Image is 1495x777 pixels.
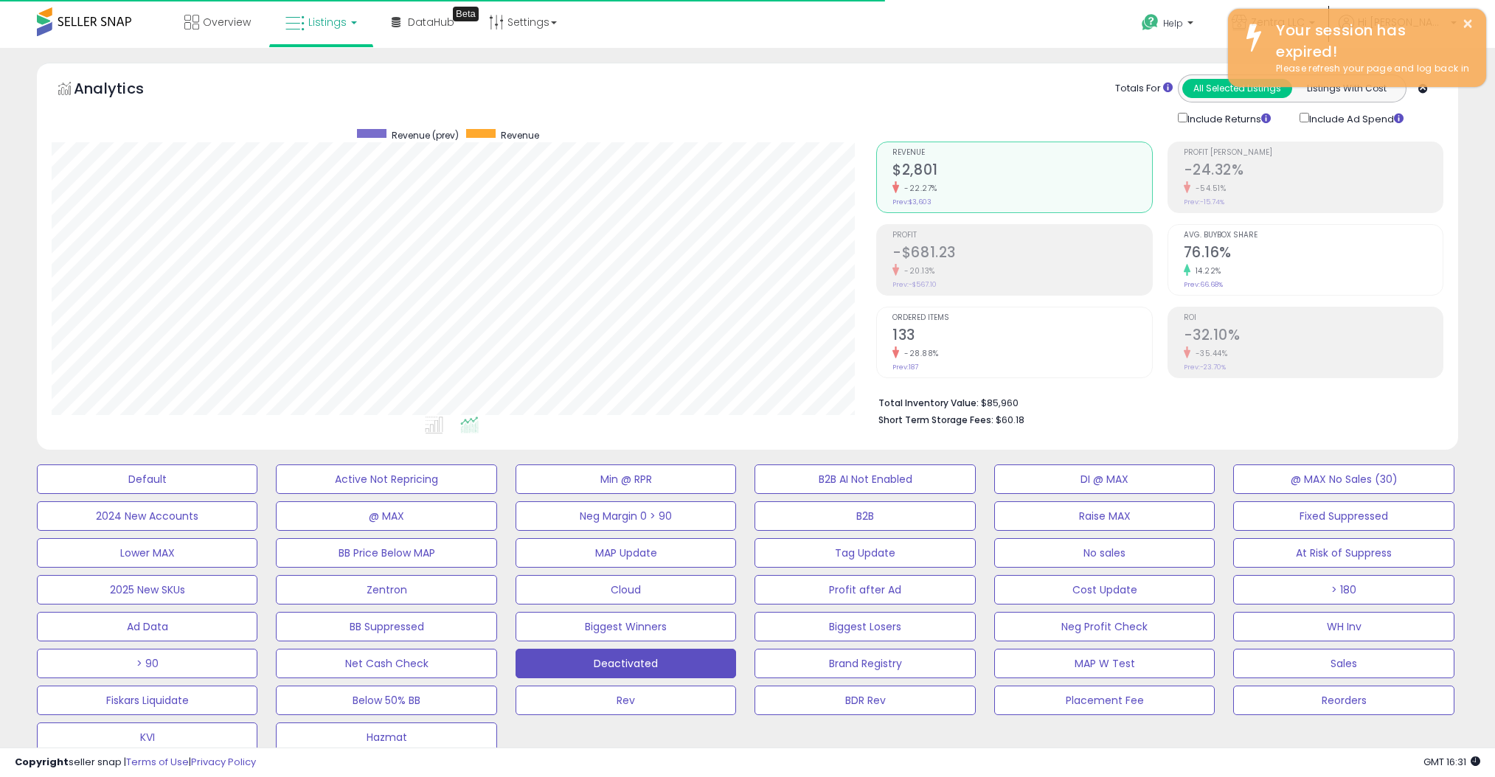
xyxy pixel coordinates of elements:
[755,612,975,641] button: Biggest Losers
[878,393,1432,411] li: $85,960
[994,612,1215,641] button: Neg Profit Check
[994,686,1215,715] button: Placement Fee
[516,612,736,641] button: Biggest Winners
[892,314,1151,322] span: Ordered Items
[516,464,736,494] button: Min @ RPR
[1184,327,1443,346] h2: -32.10%
[1288,110,1427,127] div: Include Ad Spend
[1184,161,1443,181] h2: -24.32%
[1184,198,1224,206] small: Prev: -15.74%
[37,649,257,678] button: > 90
[276,722,496,752] button: Hazmat
[37,538,257,568] button: Lower MAX
[1233,464,1454,494] button: @ MAX No Sales (30)
[878,414,993,426] b: Short Term Storage Fees:
[203,15,251,29] span: Overview
[1233,649,1454,678] button: Sales
[1265,20,1475,62] div: Your session has expired!
[994,538,1215,568] button: No sales
[892,198,932,206] small: Prev: $3,603
[1184,363,1226,372] small: Prev: -23.70%
[1190,183,1227,194] small: -54.51%
[1163,17,1183,29] span: Help
[878,397,979,409] b: Total Inventory Value:
[276,538,496,568] button: BB Price Below MAP
[276,649,496,678] button: Net Cash Check
[1423,755,1480,769] span: 2025-08-10 16:31 GMT
[994,649,1215,678] button: MAP W Test
[37,722,257,752] button: KVI
[1184,314,1443,322] span: ROI
[994,464,1215,494] button: DI @ MAX
[1233,538,1454,568] button: At Risk of Suppress
[755,649,975,678] button: Brand Registry
[1190,348,1228,359] small: -35.44%
[1190,265,1221,276] small: 14.22%
[755,575,975,604] button: Profit after Ad
[191,755,256,769] a: Privacy Policy
[276,575,496,604] button: Zentron
[892,280,937,289] small: Prev: -$567.10
[1184,244,1443,264] h2: 76.16%
[755,464,975,494] button: B2B AI Not Enabled
[276,686,496,715] button: Below 50% BB
[1115,82,1173,96] div: Totals For
[1291,79,1401,98] button: Listings With Cost
[408,15,454,29] span: DataHub
[892,231,1151,240] span: Profit
[37,575,257,604] button: 2025 New SKUs
[892,149,1151,157] span: Revenue
[37,686,257,715] button: Fiskars Liquidate
[899,348,939,359] small: -28.88%
[15,756,256,770] div: seller snap | |
[892,327,1151,346] h2: 133
[516,686,736,715] button: Rev
[994,501,1215,531] button: Raise MAX
[1141,13,1159,32] i: Get Help
[37,501,257,531] button: 2024 New Accounts
[276,464,496,494] button: Active Not Repricing
[37,612,257,641] button: Ad Data
[1184,280,1223,289] small: Prev: 66.68%
[516,501,736,531] button: Neg Margin 0 > 90
[37,464,257,494] button: Default
[996,413,1024,427] span: $60.18
[1130,2,1208,48] a: Help
[1265,62,1475,76] div: Please refresh your page and log back in
[501,129,539,142] span: Revenue
[994,575,1215,604] button: Cost Update
[1184,231,1443,240] span: Avg. Buybox Share
[453,7,479,21] div: Tooltip anchor
[755,686,975,715] button: BDR Rev
[516,538,736,568] button: MAP Update
[1233,575,1454,604] button: > 180
[1182,79,1292,98] button: All Selected Listings
[755,538,975,568] button: Tag Update
[892,161,1151,181] h2: $2,801
[308,15,347,29] span: Listings
[15,755,69,769] strong: Copyright
[899,265,935,276] small: -20.13%
[1233,501,1454,531] button: Fixed Suppressed
[1167,110,1288,127] div: Include Returns
[276,612,496,641] button: BB Suppressed
[899,183,937,194] small: -22.27%
[1233,686,1454,715] button: Reorders
[1462,15,1474,33] button: ×
[516,649,736,678] button: Deactivated
[276,501,496,531] button: @ MAX
[126,755,189,769] a: Terms of Use
[74,78,173,102] h5: Analytics
[892,244,1151,264] h2: -$681.23
[392,129,459,142] span: Revenue (prev)
[755,501,975,531] button: B2B
[516,575,736,604] button: Cloud
[1233,612,1454,641] button: WH Inv
[1184,149,1443,157] span: Profit [PERSON_NAME]
[892,363,918,372] small: Prev: 187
